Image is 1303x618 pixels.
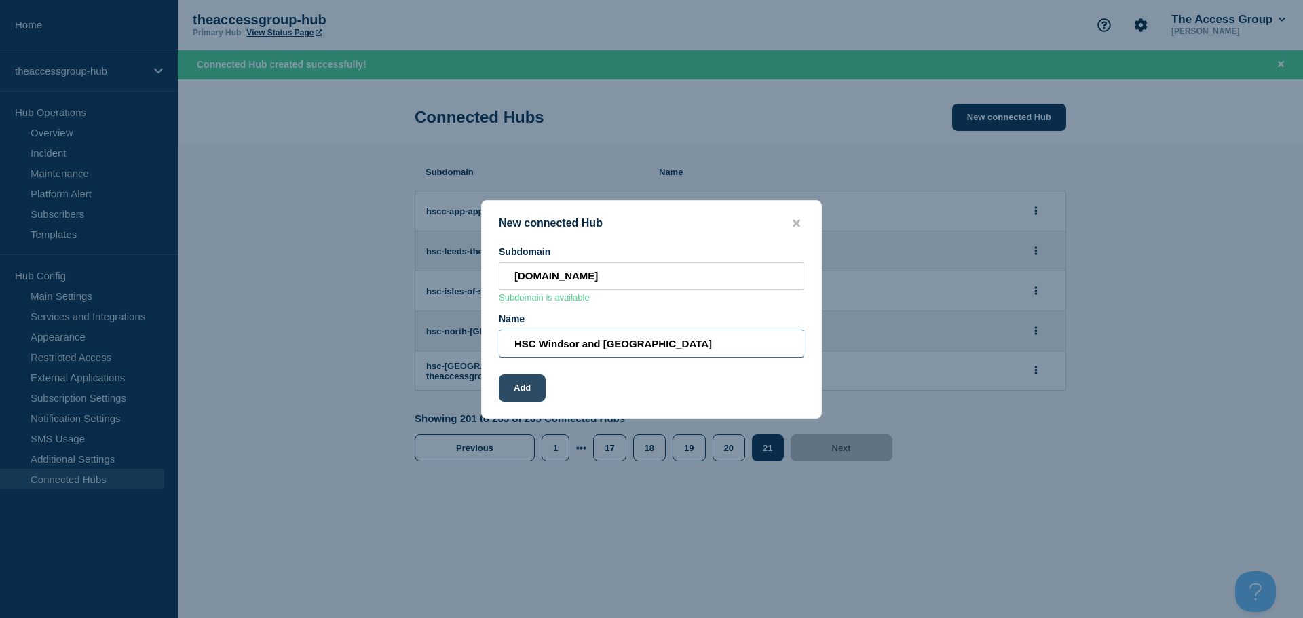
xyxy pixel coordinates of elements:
button: close button [789,217,804,230]
div: Subdomain [499,246,804,257]
p: Subdomain is available [499,292,804,303]
div: New connected Hub [482,217,821,230]
button: Add [499,374,546,402]
div: Name [499,313,804,324]
input: Subdomain [499,262,804,290]
input: Name [499,330,804,358]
